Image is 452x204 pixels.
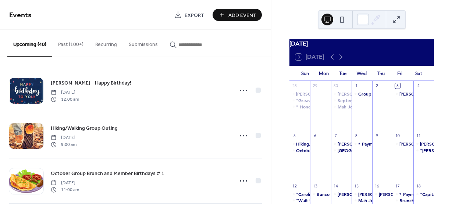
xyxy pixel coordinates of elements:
div: [PERSON_NAME] - Happy Birthday! [358,191,433,197]
div: 15 [354,183,359,189]
div: Brunch Bunch Gathering [393,197,413,204]
span: Events [9,8,32,22]
div: Thu [371,66,390,81]
div: Brunch Bunch Gathering [399,197,451,204]
div: Tue [333,66,352,81]
div: 28 [292,83,297,89]
div: Group Dance Lessons [358,91,403,97]
div: Mah Jongg Gathering [358,197,404,204]
div: Gretchen Kaltenbach - Happy Birthday! [289,91,310,97]
button: Past (100+) [52,30,89,56]
div: 14 [333,183,339,189]
div: 13 [312,183,318,189]
div: 6 [312,133,318,139]
div: Carolyn Walker - Happy Birthday! [393,91,413,97]
div: Sat [409,66,428,81]
div: Martha Deiter- Happy Birthday! [331,91,352,97]
div: 30 [333,83,339,89]
div: 2 [374,83,380,89]
div: "Wait Until Dark" - Theater Performance [296,197,381,204]
a: October Group Brunch and Member Birthdays # 1 [51,169,164,178]
div: "Carolina Lilies" Supper Club [413,147,434,154]
div: Mah Jongg Gathering [352,197,372,204]
div: [PERSON_NAME] - Happy Birthday! [338,191,412,197]
span: Add Event [228,11,256,19]
div: 11 [416,133,421,139]
div: [DATE] [289,39,434,48]
div: Bunco Gathering [310,191,331,197]
div: Fri [390,66,409,81]
div: 10 [395,133,401,139]
div: [PERSON_NAME] - Happy Birthday! [296,91,371,97]
div: 17 [395,183,401,189]
div: Raleigh Capitol Building Tour [331,147,352,154]
div: 7 [333,133,339,139]
div: 1 [354,83,359,89]
div: "Capital City Diners" Supper Club [413,191,434,197]
div: 12 [292,183,297,189]
button: Recurring [89,30,123,56]
span: [DATE] [51,135,76,141]
span: [DATE] [51,180,79,186]
div: * Payment Due By Today: TR Presents.....Whitney Houston (On November 2nd) [393,191,413,197]
div: 3 [395,83,401,89]
div: Janet Smith - Happy Birthday! [413,141,434,147]
a: Hiking/Walking Group Outing [51,124,118,132]
div: 4 [416,83,421,89]
span: Hiking/Walking Group Outing [51,125,118,132]
div: Hiking/Walking Group Outing [289,141,310,147]
span: 9:00 am [51,141,76,148]
div: "Carolina Mustangs" Supper Club [289,191,310,197]
div: [PERSON_NAME] - Happy Birthday! [338,141,412,147]
button: Add Event [213,9,262,21]
div: " Honey Bees" Supper Club [296,104,355,110]
div: Barbara King - Happy Birthday! [352,191,372,197]
div: [PERSON_NAME]- Happy Birthday! [338,91,411,97]
div: Group Dance Lessons [352,91,372,97]
a: Export [169,9,210,21]
div: "Grease" Theater Performance [289,97,310,104]
div: Wed [352,66,371,81]
div: 5 [292,133,297,139]
div: September Group Luncheon and Members Birthdays # 4 [331,97,352,104]
div: " Honey Bees" Supper Club [289,104,310,110]
div: * Payment Due Date : NC Chinese Lantern Festival (December 10th) [352,141,372,147]
div: [GEOGRAPHIC_DATA] Tour [338,147,394,154]
span: 12:00 am [51,96,79,103]
div: October Group Brunch and Member Birthdays # 1 [296,147,402,154]
div: 8 [354,133,359,139]
div: Bunco Gathering [317,191,352,197]
div: Celeste Anderson - Happy Birthday! [331,191,352,197]
button: Upcoming (40) [7,30,52,57]
span: October Group Brunch and Member Birthdays # 1 [51,170,164,178]
span: Export [185,11,204,19]
span: 11:00 am [51,186,79,193]
button: Submissions [123,30,164,56]
div: "Carolina Mustangs" Supper Club [296,191,366,197]
div: 16 [374,183,380,189]
div: 18 [416,183,421,189]
div: "Grease" Theater Performance [296,97,360,104]
div: Mon [314,66,334,81]
div: October Group Brunch and Member Birthdays # 1 [289,147,310,154]
div: Amy Harder - Happy Birthday! [331,141,352,147]
div: Hiking/Walking Group Outing [296,141,359,147]
div: 29 [312,83,318,89]
a: [PERSON_NAME] - Happy Birthday! [51,79,131,87]
span: [DATE] [51,89,79,96]
div: Mah Jongg Gathering [338,104,384,110]
div: Carol Cimo - Happy Birthday! [372,191,393,197]
div: Sun [295,66,314,81]
div: Sherry Adamson - Happy Birthday! [393,141,413,147]
div: 9 [374,133,380,139]
div: "Wait Until Dark" - Theater Performance [289,197,310,204]
div: Mah Jongg Gathering [331,104,352,110]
